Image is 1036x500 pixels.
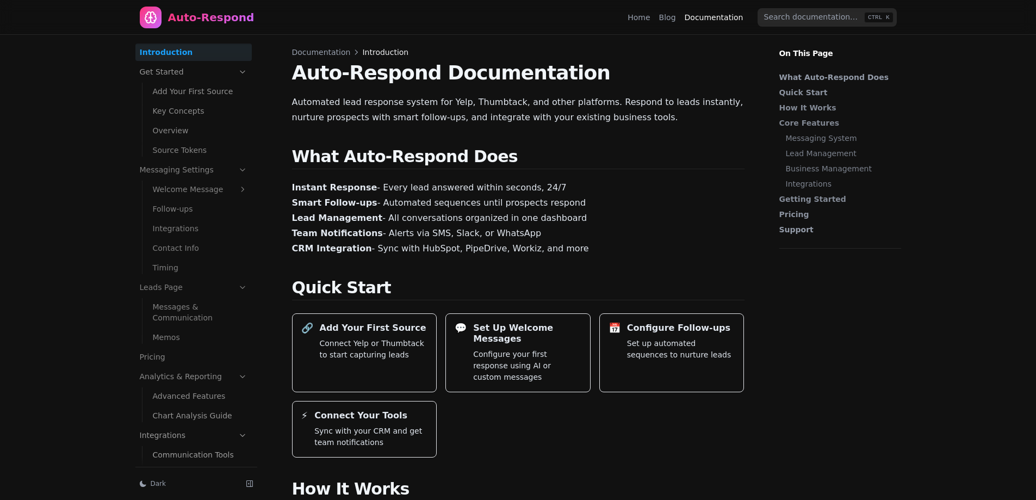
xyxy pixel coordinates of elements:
[148,239,252,257] a: Contact Info
[148,329,252,346] a: Memos
[148,446,252,464] a: Communication Tools
[292,278,745,300] h2: Quick Start
[148,466,252,483] a: CRM Systems
[473,323,581,344] h3: Set Up Welcome Messages
[135,476,238,491] button: Dark
[292,228,383,238] strong: Team Notifications
[135,427,252,444] a: Integrations
[320,338,428,361] p: Connect Yelp or Thumbtack to start capturing leads
[148,259,252,276] a: Timing
[148,407,252,424] a: Chart Analysis Guide
[779,87,896,98] a: Quick Start
[659,12,676,23] a: Blog
[292,401,437,458] a: ⚡Connect Your ToolsSync with your CRM and get team notifications
[779,72,896,83] a: What Auto-Respond Does
[292,197,377,208] strong: Smart Follow-ups
[242,476,257,491] button: Collapse sidebar
[292,95,745,125] p: Automated lead response system for Yelp, Thumbtack, and other platforms. Respond to leads instant...
[135,368,252,385] a: Analytics & Reporting
[148,387,252,405] a: Advanced Features
[148,200,252,218] a: Follow-ups
[786,133,896,144] a: Messaging System
[148,122,252,139] a: Overview
[292,147,745,169] h2: What Auto-Respond Does
[771,35,910,59] p: On This Page
[786,148,896,159] a: Lead Management
[292,182,377,193] strong: Instant Response
[445,313,591,392] a: 💬Set Up Welcome MessagesConfigure your first response using AI or custom messages
[148,298,252,326] a: Messages & Communication
[292,47,351,58] span: Documentation
[292,180,745,256] p: - Every lead answered within seconds, 24/7 - Automated sequences until prospects respond - All co...
[455,323,467,334] div: 💬
[779,102,896,113] a: How It Works
[779,194,896,205] a: Getting Started
[148,181,252,198] a: Welcome Message
[135,161,252,178] a: Messaging Settings
[758,8,897,27] input: Search documentation…
[473,349,581,383] p: Configure your first response using AI or custom messages
[301,323,313,334] div: 🔗
[148,141,252,159] a: Source Tokens
[320,323,426,334] h3: Add Your First Source
[786,178,896,189] a: Integrations
[599,313,745,392] a: 📅Configure Follow-upsSet up automated sequences to nurture leads
[292,62,745,84] h1: Auto-Respond Documentation
[168,10,255,25] div: Auto-Respond
[627,338,735,361] p: Set up automated sequences to nurture leads
[135,279,252,296] a: Leads Page
[292,313,437,392] a: 🔗Add Your First SourceConnect Yelp or Thumbtack to start capturing leads
[779,224,896,235] a: Support
[140,7,255,28] a: Home page
[148,102,252,120] a: Key Concepts
[314,425,427,448] p: Sync with your CRM and get team notifications
[627,323,730,334] h3: Configure Follow-ups
[314,410,407,421] h3: Connect Your Tools
[148,220,252,237] a: Integrations
[609,323,621,334] div: 📅
[685,12,743,23] a: Documentation
[362,47,408,58] span: Introduction
[779,209,896,220] a: Pricing
[148,83,252,100] a: Add Your First Source
[135,348,252,366] a: Pricing
[628,12,650,23] a: Home
[292,213,383,223] strong: Lead Management
[135,44,252,61] a: Introduction
[301,410,308,421] div: ⚡
[292,243,372,254] strong: CRM Integration
[135,63,252,81] a: Get Started
[779,118,896,128] a: Core Features
[786,163,896,174] a: Business Management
